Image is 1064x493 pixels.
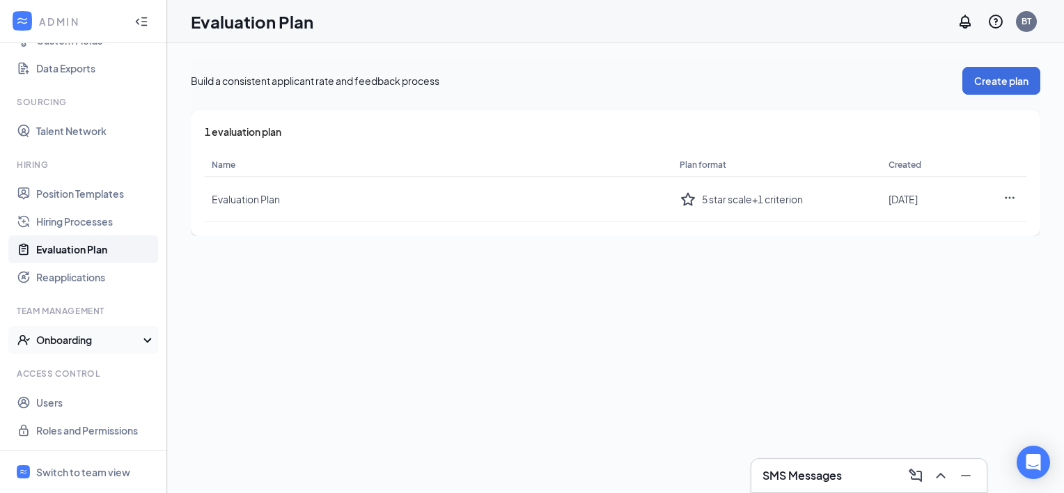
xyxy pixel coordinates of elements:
[191,10,313,33] h1: Evaluation Plan
[36,263,155,291] a: Reapplications
[36,465,130,479] div: Switch to team view
[205,153,673,177] th: Name
[987,13,1004,30] svg: QuestionInfo
[673,153,882,177] th: Plan format
[932,467,949,484] svg: ChevronUp
[762,468,842,483] h3: SMS Messages
[957,467,974,484] svg: Minimize
[903,464,925,487] button: ComposeMessage
[17,96,152,108] div: Sourcing
[962,67,1040,95] button: Create plan
[1017,446,1050,479] div: Open Intercom Messenger
[39,15,122,29] div: ADMIN
[36,416,155,444] a: Roles and Permissions
[907,467,924,484] svg: ComposeMessage
[36,208,155,235] a: Hiring Processes
[36,389,155,416] a: Users
[15,14,29,28] svg: WorkstreamLogo
[953,464,976,487] button: Minimize
[19,467,28,476] svg: WorkstreamLogo
[191,74,439,88] div: Build a consistent applicant rate and feedback process
[205,177,673,222] td: Evaluation Plan
[36,235,155,263] a: Evaluation Plan
[36,117,155,145] a: Talent Network
[36,54,155,82] a: Data Exports
[1022,15,1031,27] div: BT
[928,464,950,487] button: ChevronUp
[36,333,143,347] div: Onboarding
[17,305,152,317] div: Team Management
[882,177,993,222] td: [DATE]
[17,368,152,379] div: Access control
[882,153,993,177] th: Created
[205,125,281,138] span: 1 evaluation plan
[17,333,31,347] svg: UserCheck
[36,180,155,208] a: Position Templates
[702,192,803,206] span: 5 star scale + 1 criterion
[1003,191,1016,204] svg: Ellipses
[212,193,280,205] span: Evaluation Plan
[957,13,973,30] svg: Notifications
[17,159,152,171] div: Hiring
[134,15,148,29] svg: Collapse
[680,191,696,208] svg: StarBorder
